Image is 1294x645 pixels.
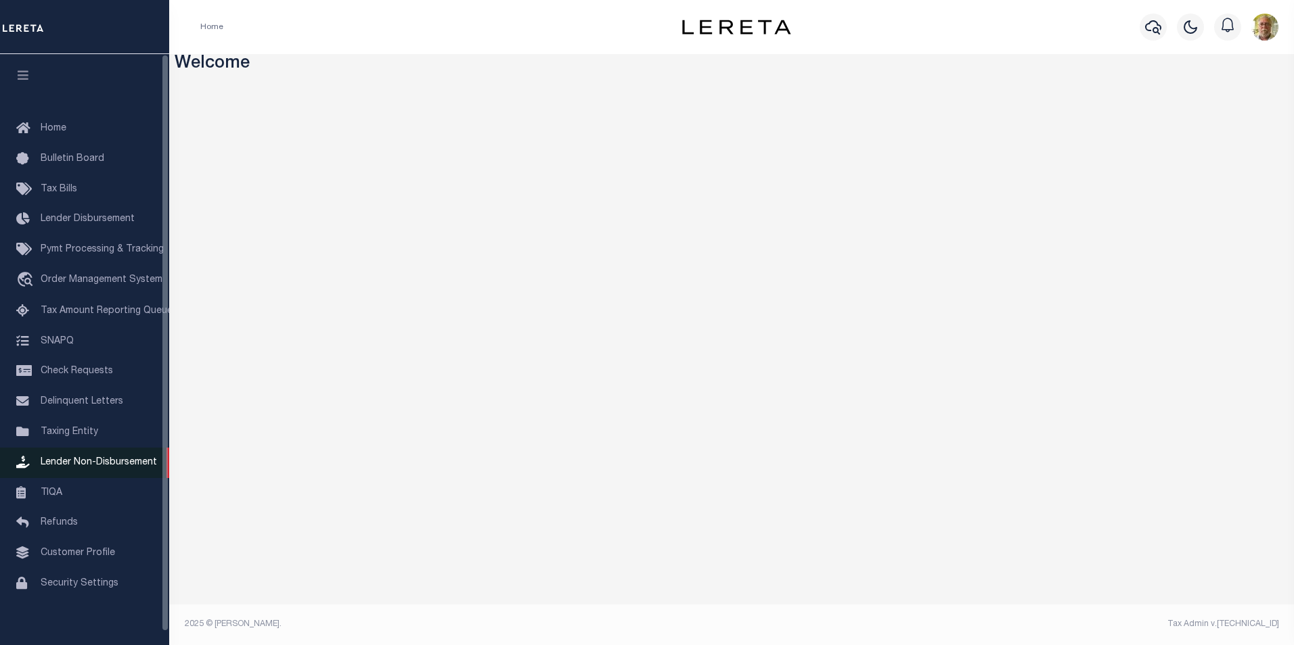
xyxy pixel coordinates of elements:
[16,272,38,289] i: travel_explore
[41,245,164,254] span: Pymt Processing & Tracking
[41,397,123,406] span: Delinquent Letters
[742,618,1279,630] div: Tax Admin v.[TECHNICAL_ID]
[41,185,77,194] span: Tax Bills
[41,306,173,316] span: Tax Amount Reporting Queue
[41,124,66,133] span: Home
[41,579,118,588] span: Security Settings
[41,366,113,376] span: Check Requests
[41,275,162,285] span: Order Management System
[41,487,62,497] span: TIQA
[41,154,104,164] span: Bulletin Board
[41,336,74,345] span: SNAPQ
[41,548,115,558] span: Customer Profile
[200,21,223,33] li: Home
[41,214,135,224] span: Lender Disbursement
[175,618,732,630] div: 2025 © [PERSON_NAME].
[41,458,157,467] span: Lender Non-Disbursement
[682,20,790,34] img: logo-dark.svg
[41,518,78,527] span: Refunds
[175,54,1289,75] h3: Welcome
[41,427,98,437] span: Taxing Entity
